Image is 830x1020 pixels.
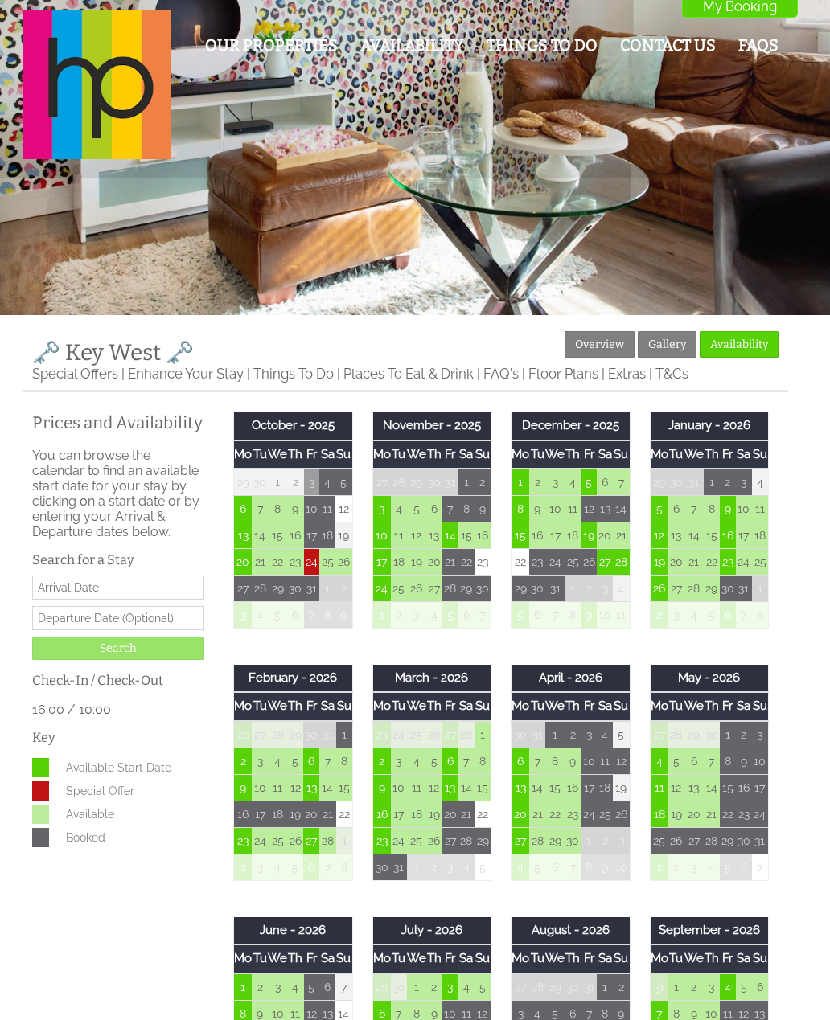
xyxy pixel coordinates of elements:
th: Sa [458,692,475,720]
td: 3 [545,469,565,496]
td: 20 [668,549,684,576]
td: 30 [720,576,736,602]
td: 27 [650,721,668,748]
td: 10 [736,496,752,522]
a: Overview [565,331,635,358]
td: 1 [475,721,491,748]
th: Mo [650,692,668,720]
td: 29 [458,576,475,602]
th: Mo [234,692,253,720]
td: 6 [597,469,613,496]
td: 5 [442,602,458,629]
p: You can browse the calendar to find an available start date for your stay by clicking on a start ... [32,448,204,539]
th: Fr [581,440,598,469]
td: 27 [252,721,268,748]
td: 12 [407,522,426,549]
th: Sa [319,440,335,469]
td: 12 [335,496,352,522]
td: 1 [512,469,530,496]
td: 10 [597,602,613,629]
td: 11 [565,496,581,522]
td: 27 [597,549,613,576]
td: 2 [650,602,668,629]
a: Things To Do [487,36,598,55]
td: 21 [684,549,704,576]
td: 30 [704,721,720,748]
td: 7 [545,602,565,629]
td: 2 [234,748,253,774]
th: Mo [512,440,530,469]
td: 2 [287,469,303,496]
td: 17 [736,522,752,549]
td: 10 [372,522,391,549]
td: 19 [407,549,426,576]
th: Tu [391,440,407,469]
td: 3 [581,721,598,748]
th: Tu [391,692,407,720]
span: 🗝️ Key West 🗝️ [32,339,194,366]
a: FAQ's [483,366,519,382]
td: 6 [668,496,684,522]
td: 8 [752,602,769,629]
td: 2 [372,748,391,774]
h3: Check-In / Check-Out [32,673,204,688]
th: Th [426,692,442,720]
input: Departure Date (Optional) [32,606,204,630]
td: 7 [442,496,458,522]
td: 27 [372,469,391,496]
th: We [268,692,287,720]
td: 28 [668,721,684,748]
td: 13 [668,522,684,549]
td: 7 [613,469,630,496]
td: 24 [304,549,320,576]
td: 5 [613,721,630,748]
td: 5 [650,496,668,522]
th: Su [613,692,630,720]
td: 25 [391,576,407,602]
td: 23 [475,549,491,576]
td: 29 [287,721,303,748]
td: 26 [234,721,253,748]
td: 29 [650,469,668,496]
td: 31 [304,576,320,602]
td: 6 [529,602,545,629]
th: Su [336,692,353,720]
td: 4 [597,721,613,748]
td: 1 [752,576,769,602]
td: 27 [426,576,442,602]
td: 29 [407,469,426,496]
td: 25 [565,549,581,576]
th: January - 2026 [650,412,769,440]
td: 6 [234,496,253,522]
td: 2 [720,469,736,496]
td: 4 [407,748,426,774]
td: 3 [752,721,769,748]
th: We [268,440,287,469]
td: 1 [704,469,720,496]
td: 3 [304,469,320,496]
th: December - 2025 [512,412,631,440]
td: 21 [442,549,458,576]
td: 20 [234,549,253,576]
a: Things To Do [253,366,334,382]
th: We [684,692,704,720]
td: 5 [268,602,287,629]
td: 31 [684,469,704,496]
th: May - 2026 [650,665,769,692]
td: 7 [475,602,491,629]
td: 4 [426,602,442,629]
th: Su [335,440,352,469]
td: 10 [304,496,320,522]
th: Th [287,692,303,720]
td: 23 [529,549,545,576]
th: Sa [597,440,613,469]
td: 11 [391,522,407,549]
th: Th [565,440,581,469]
td: 18 [391,549,407,576]
td: 2 [736,721,752,748]
td: 7 [252,496,268,522]
td: 3 [668,602,684,629]
td: 7 [304,602,320,629]
td: 7 [684,496,704,522]
th: Th [704,440,720,469]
